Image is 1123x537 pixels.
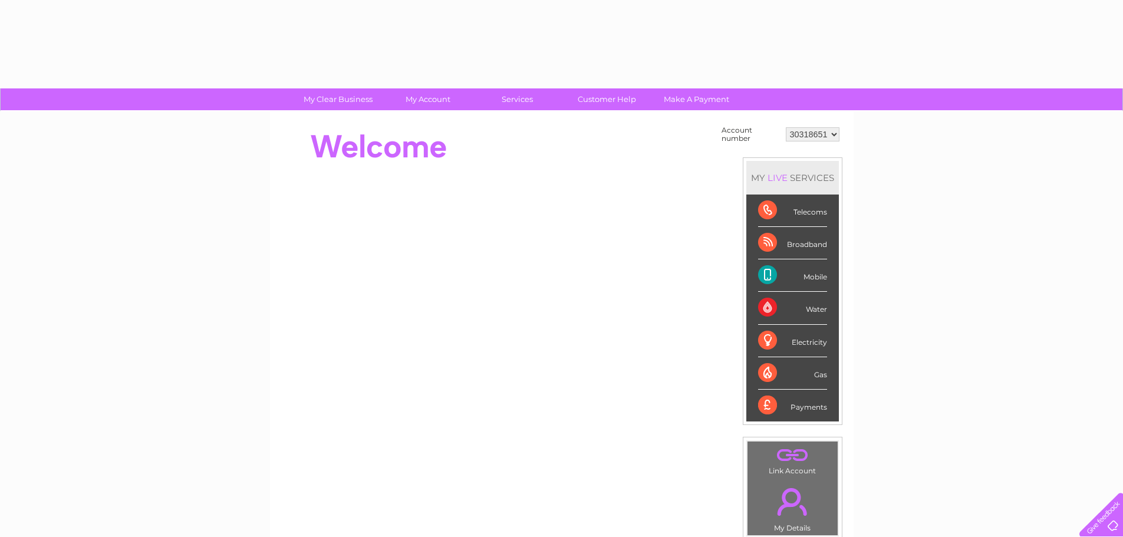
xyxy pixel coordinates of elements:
div: Payments [758,390,827,421]
div: Telecoms [758,195,827,227]
div: Broadband [758,227,827,259]
a: My Account [379,88,476,110]
div: LIVE [765,172,790,183]
td: Link Account [747,441,838,478]
a: My Clear Business [289,88,387,110]
a: Make A Payment [648,88,745,110]
td: My Details [747,478,838,536]
td: Account number [719,123,783,146]
a: Services [469,88,566,110]
div: Electricity [758,325,827,357]
div: Water [758,292,827,324]
div: MY SERVICES [746,161,839,195]
div: Gas [758,357,827,390]
a: . [750,481,835,522]
div: Mobile [758,259,827,292]
a: . [750,444,835,465]
a: Customer Help [558,88,656,110]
